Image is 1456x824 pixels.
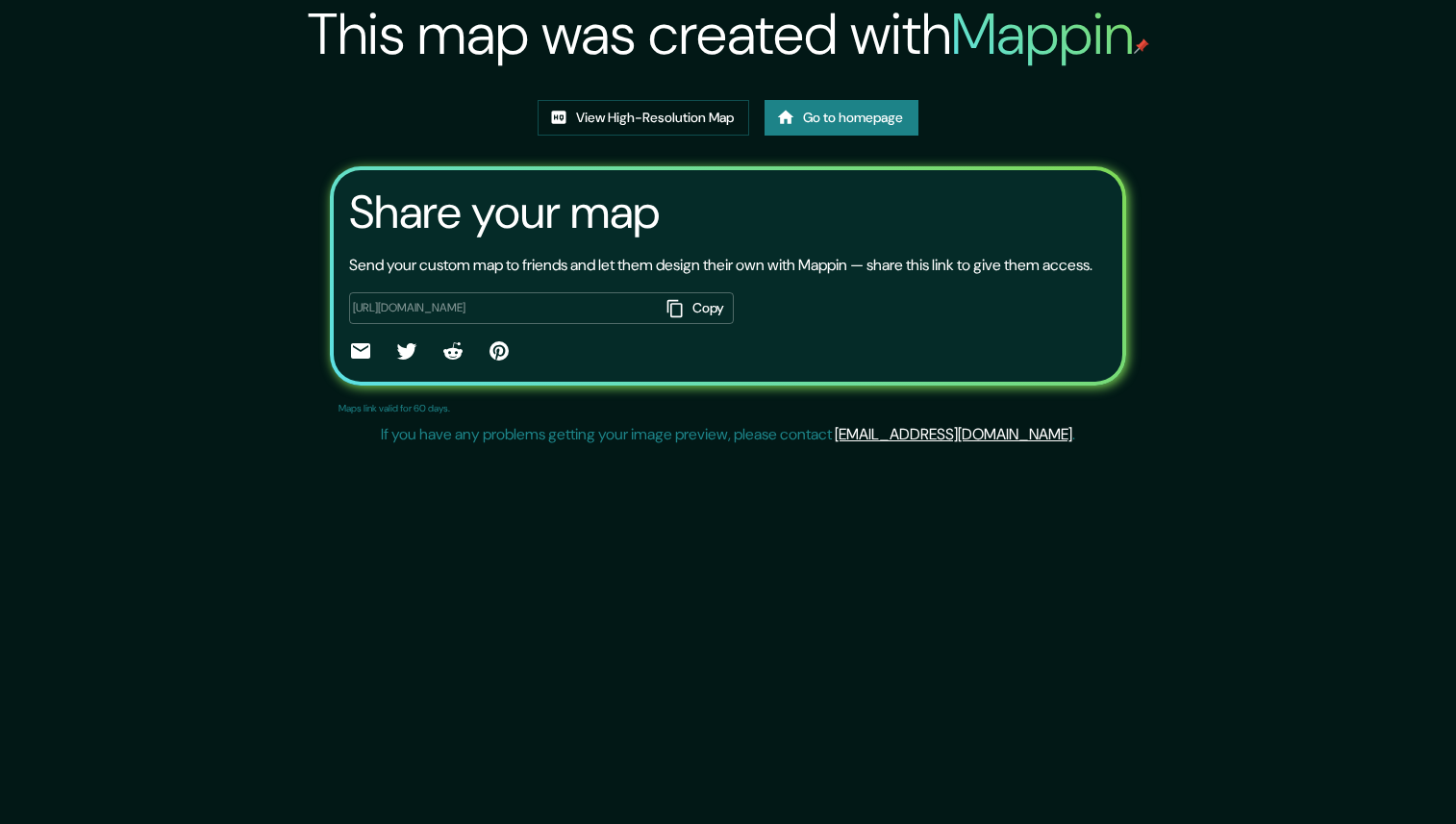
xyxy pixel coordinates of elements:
img: mappin-pin [1134,38,1149,54]
h3: Share your map [349,186,660,239]
p: Send your custom map to friends and let them design their own with Mappin — share this link to gi... [349,254,1092,277]
p: If you have any problems getting your image preview, please contact . [381,423,1075,446]
a: Go to homepage [765,100,918,136]
a: [EMAIL_ADDRESS][DOMAIN_NAME] [835,424,1072,444]
a: View High-Resolution Map [538,100,749,136]
p: Maps link valid for 60 days. [339,401,450,415]
button: Copy [659,292,734,324]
